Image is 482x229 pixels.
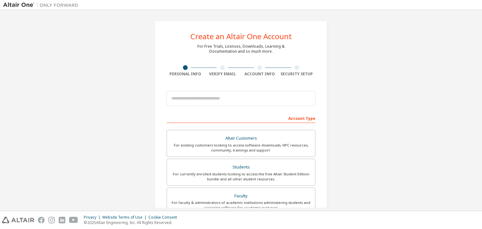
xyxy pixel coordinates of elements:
img: Altair One [3,2,82,8]
img: altair_logo.svg [2,217,34,223]
div: Account Type [167,113,315,123]
div: Website Terms of Use [102,215,148,220]
img: instagram.svg [48,217,55,223]
div: Cookie Consent [148,215,181,220]
div: For faculty & administrators of academic institutions administering students and accessing softwa... [171,200,311,210]
div: Students [171,163,311,172]
img: linkedin.svg [59,217,65,223]
div: For currently enrolled students looking to access the free Altair Student Edition bundle and all ... [171,172,311,182]
div: Personal Info [167,72,204,77]
p: © 2025 Altair Engineering, Inc. All Rights Reserved. [84,220,181,225]
div: Security Setup [278,72,316,77]
div: For Free Trials, Licenses, Downloads, Learning & Documentation and so much more. [197,44,285,54]
div: For existing customers looking to access software downloads, HPC resources, community, trainings ... [171,143,311,153]
img: youtube.svg [69,217,78,223]
div: Faculty [171,192,311,200]
div: Altair Customers [171,134,311,143]
div: Verify Email [204,72,241,77]
img: facebook.svg [38,217,45,223]
div: Create an Altair One Account [190,33,292,40]
div: Account Info [241,72,278,77]
div: Privacy [84,215,102,220]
